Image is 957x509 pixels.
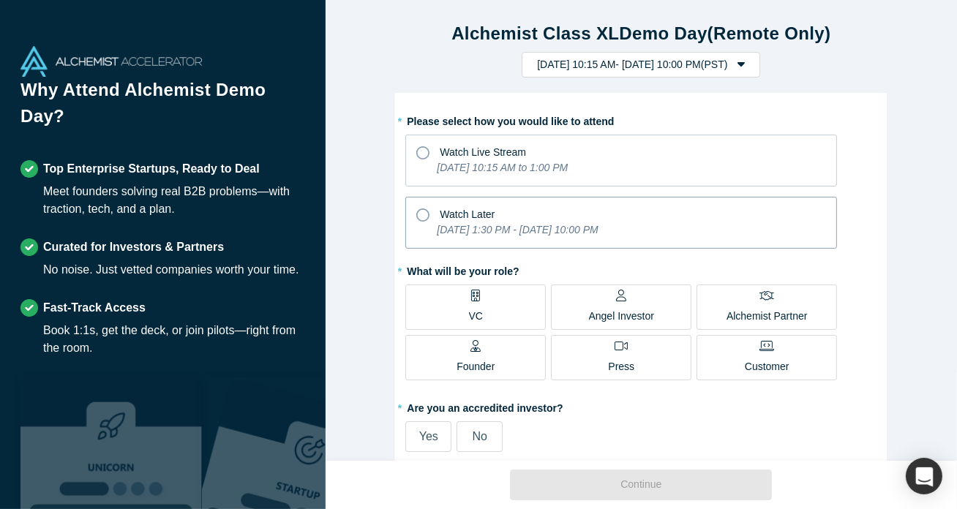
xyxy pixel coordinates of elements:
[440,208,495,220] span: Watch Later
[405,396,877,416] label: Are you an accredited investor?
[43,241,224,253] strong: Curated for Investors & Partners
[608,359,634,374] p: Press
[469,309,483,324] p: VC
[405,109,877,129] label: Please select how you would like to attend
[43,183,305,218] div: Meet founders solving real B2B problems—with traction, tech, and a plan.
[727,309,807,324] p: Alchemist Partner
[405,259,877,279] label: What will be your role?
[437,162,568,173] i: [DATE] 10:15 AM to 1:00 PM
[43,322,305,357] div: Book 1:1s, get the deck, or join pilots—right from the room.
[457,359,495,374] p: Founder
[473,430,487,442] span: No
[589,309,655,324] p: Angel Investor
[440,146,526,158] span: Watch Live Stream
[510,470,772,500] button: Continue
[43,261,299,279] div: No noise. Just vetted companies worth your time.
[43,162,260,175] strong: Top Enterprise Startups, Ready to Deal
[437,224,598,235] i: [DATE] 1:30 PM - [DATE] 10:00 PM
[522,52,760,78] button: [DATE] 10:15 AM- [DATE] 10:00 PM(PST)
[419,430,438,442] span: Yes
[20,77,305,140] h1: Why Attend Alchemist Demo Day?
[43,301,146,314] strong: Fast-Track Access
[20,46,202,77] img: Alchemist Accelerator Logo
[745,359,789,374] p: Customer
[451,23,830,43] strong: Alchemist Class XL Demo Day (Remote Only)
